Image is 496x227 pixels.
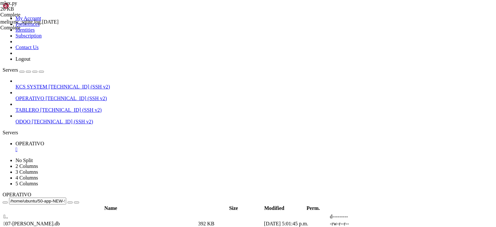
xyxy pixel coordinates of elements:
[0,25,65,31] div: Complete
[0,0,17,6] span: mlex.py
[0,0,65,12] span: mlex.py
[0,19,58,25] span: melisync_sqlite.log.2025-08-25
[0,6,65,12] div: 26 KB
[0,12,65,18] div: Complete
[0,19,58,25] span: melisync_sqlite.log.[DATE]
